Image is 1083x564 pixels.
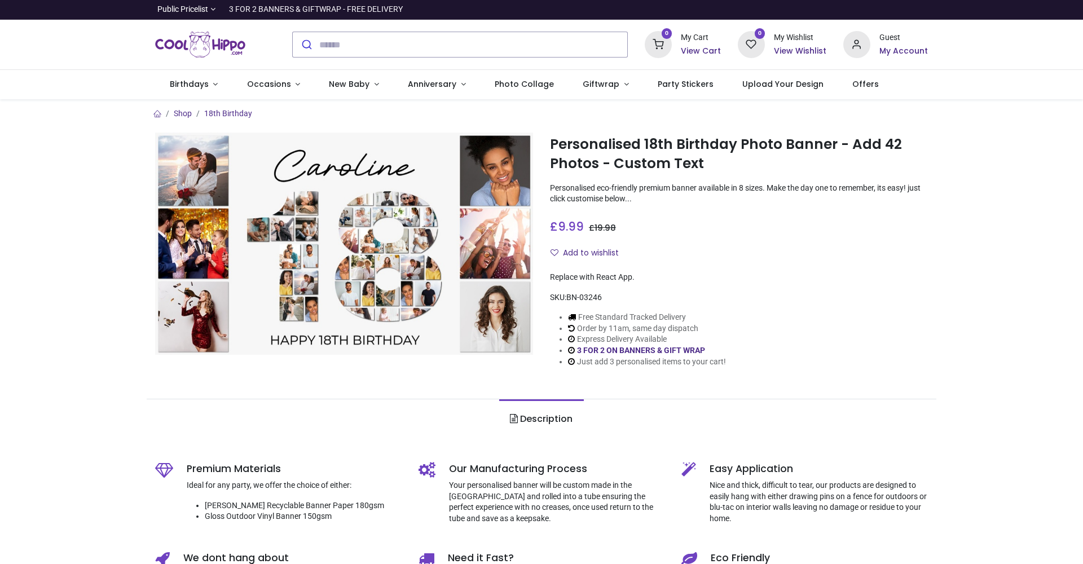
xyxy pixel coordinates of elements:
[157,4,208,15] span: Public Pricelist
[658,78,714,90] span: Party Stickers
[681,32,721,43] div: My Cart
[568,356,726,368] li: Just add 3 personalised items to your cart!
[550,272,928,283] div: Replace with React App.
[205,511,402,522] li: Gloss Outdoor Vinyl Banner 150gsm
[681,46,721,57] a: View Cart
[155,29,245,60] img: Cool Hippo
[315,70,394,99] a: New Baby
[449,480,665,524] p: Your personalised banner will be custom made in the [GEOGRAPHIC_DATA] and rolled into a tube ensu...
[449,462,665,476] h5: Our Manufacturing Process
[408,78,456,90] span: Anniversary
[755,28,765,39] sup: 0
[247,78,291,90] span: Occasions
[232,70,315,99] a: Occasions
[170,78,209,90] span: Birthdays
[155,133,533,355] img: Personalised 18th Birthday Photo Banner - Add 42 Photos - Custom Text
[568,323,726,334] li: Order by 11am, same day dispatch
[499,399,583,439] a: Description
[645,39,672,49] a: 0
[568,334,726,345] li: Express Delivery Available
[204,109,252,118] a: 18th Birthday
[229,4,403,15] div: 3 FOR 2 BANNERS & GIFTWRAP - FREE DELIVERY
[738,39,765,49] a: 0
[393,70,480,99] a: Anniversary
[774,32,826,43] div: My Wishlist
[550,183,928,205] p: Personalised eco-friendly premium banner available in 8 sizes. Make the day one to remember, its ...
[710,462,928,476] h5: Easy Application
[550,292,928,303] div: SKU:
[568,312,726,323] li: Free Standard Tracked Delivery
[577,346,705,355] a: 3 FOR 2 ON BANNERS & GIFT WRAP
[205,500,402,512] li: [PERSON_NAME] Recyclable Banner Paper 180gsm
[174,109,192,118] a: Shop
[155,29,245,60] a: Logo of Cool Hippo
[710,480,928,524] p: Nice and thick, difficult to tear, our products are designed to easily hang with either drawing p...
[293,32,319,57] button: Submit
[774,46,826,57] a: View Wishlist
[662,28,672,39] sup: 0
[879,46,928,57] a: My Account
[550,218,584,235] span: £
[550,135,928,174] h1: Personalised 18th Birthday Photo Banner - Add 42 Photos - Custom Text
[742,78,824,90] span: Upload Your Design
[566,293,602,302] span: BN-03246
[155,4,215,15] a: Public Pricelist
[595,222,616,233] span: 19.98
[187,480,402,491] p: Ideal for any party, we offer the choice of either:
[187,462,402,476] h5: Premium Materials
[589,222,616,233] span: £
[558,218,584,235] span: 9.99
[879,32,928,43] div: Guest
[329,78,369,90] span: New Baby
[583,78,619,90] span: Giftwrap
[155,70,232,99] a: Birthdays
[852,78,879,90] span: Offers
[691,4,928,15] iframe: Customer reviews powered by Trustpilot
[568,70,643,99] a: Giftwrap
[495,78,554,90] span: Photo Collage
[550,244,628,263] button: Add to wishlistAdd to wishlist
[551,249,558,257] i: Add to wishlist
